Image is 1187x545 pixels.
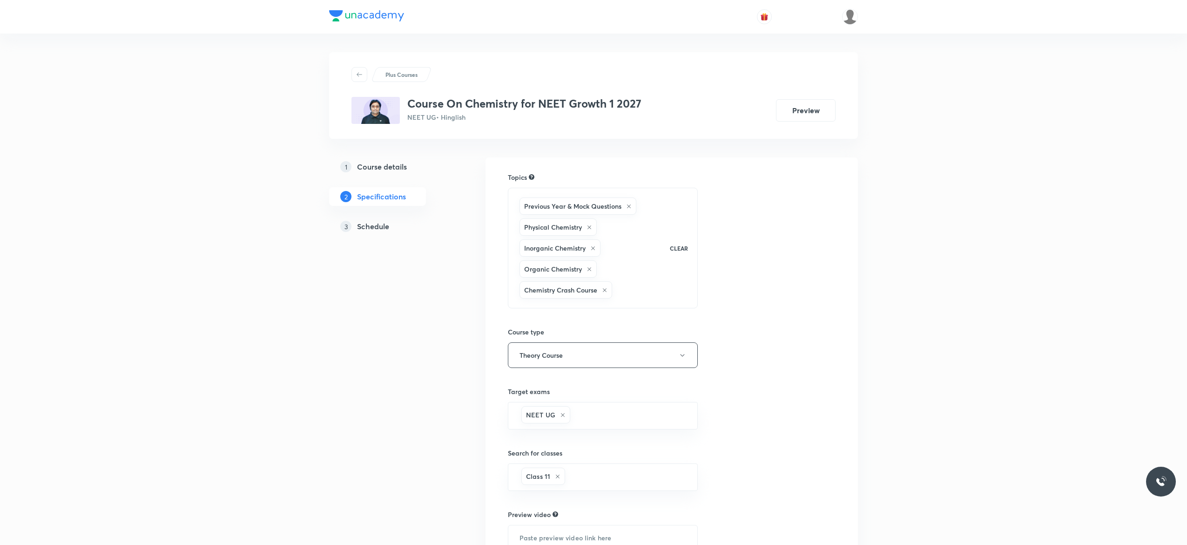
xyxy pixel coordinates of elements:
[329,10,404,24] a: Company Logo
[508,342,698,368] button: Theory Course
[508,510,551,519] h6: Preview video
[524,285,597,295] h6: Chemistry Crash Course
[529,173,534,181] div: Search for topics
[553,510,558,518] div: Explain about your course, what you’ll be teaching, how it will help learners in their preparation
[524,201,621,211] h6: Previous Year & Mock Questions
[1155,476,1167,487] img: ttu
[385,70,418,79] p: Plus Courses
[524,243,586,253] h6: Inorganic Chemistry
[526,410,555,420] h6: NEET UG
[692,477,694,478] button: Open
[357,221,389,232] h5: Schedule
[508,387,698,396] h6: Target exams
[508,172,527,182] h6: Topics
[340,161,351,172] p: 1
[357,161,407,172] h5: Course details
[407,97,641,110] h3: Course On Chemistry for NEET Growth 1 2027
[340,221,351,232] p: 3
[757,9,772,24] button: avatar
[526,471,550,481] h6: Class 11
[340,191,351,202] p: 2
[524,222,582,232] h6: Physical Chemistry
[357,191,406,202] h5: Specifications
[407,112,641,122] p: NEET UG • Hinglish
[508,327,698,337] h6: Course type
[760,13,769,21] img: avatar
[692,415,694,417] button: Open
[670,244,688,252] p: CLEAR
[842,9,858,25] img: Anuruddha Kumar
[329,10,404,21] img: Company Logo
[776,99,836,122] button: Preview
[524,264,582,274] h6: Organic Chemistry
[329,157,456,176] a: 1Course details
[351,97,400,124] img: 5969053F-26F0-4698-9D3E-9AC37A11F67F_plus.png
[329,217,456,236] a: 3Schedule
[508,448,698,458] h6: Search for classes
